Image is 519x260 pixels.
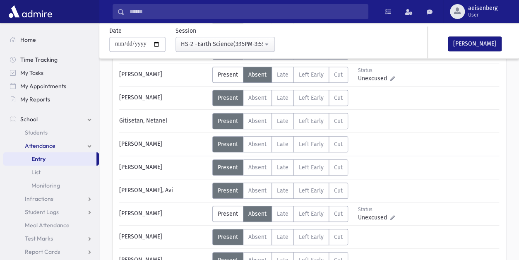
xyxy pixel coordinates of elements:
span: My Reports [20,96,50,103]
a: Attendance [3,139,99,152]
div: Gitisetan, Netanel [115,113,212,129]
span: Present [218,187,238,194]
span: Late [277,118,288,125]
div: Status [358,67,395,74]
span: My Appointments [20,82,66,90]
div: AttTypes [212,159,348,176]
a: Infractions [3,192,99,205]
span: Present [218,210,238,217]
span: Students [25,129,48,136]
span: Present [218,94,238,101]
div: [PERSON_NAME] [115,136,212,152]
span: Present [218,71,238,78]
span: Infractions [25,195,53,202]
span: Absent [248,234,267,241]
span: Report Cards [25,248,60,255]
span: Absent [248,141,267,148]
span: Cut [334,141,343,148]
span: Late [277,187,288,194]
span: Left Early [299,187,324,194]
span: List [31,169,41,176]
a: Students [3,126,99,139]
div: AttTypes [212,229,348,245]
span: Present [218,118,238,125]
span: Absent [248,210,267,217]
label: Session [175,26,196,35]
a: School [3,113,99,126]
div: [PERSON_NAME] [115,67,212,83]
span: Unexcused [358,213,390,222]
div: [PERSON_NAME] [115,159,212,176]
button: [PERSON_NAME] [448,36,502,51]
a: Test Marks [3,232,99,245]
div: AttTypes [212,90,348,106]
span: Late [277,164,288,171]
span: Present [218,234,238,241]
div: AttTypes [212,183,348,199]
a: My Tasks [3,66,99,79]
span: Time Tracking [20,56,58,63]
a: Meal Attendance [3,219,99,232]
span: School [20,116,38,123]
div: [PERSON_NAME] [115,206,212,222]
span: Unexcused [358,74,390,83]
span: Cut [334,71,343,78]
span: Absent [248,71,267,78]
a: My Reports [3,93,99,106]
span: Left Early [299,118,324,125]
div: [PERSON_NAME] [115,90,212,106]
input: Search [125,4,368,19]
span: Late [277,141,288,148]
div: AttTypes [212,67,348,83]
div: [PERSON_NAME] [115,229,212,245]
a: Time Tracking [3,53,99,66]
span: Student Logs [25,208,59,216]
span: Left Early [299,94,324,101]
div: AttTypes [212,113,348,129]
span: Entry [31,155,46,163]
span: Home [20,36,36,43]
span: Absent [248,118,267,125]
span: Cut [334,94,343,101]
span: Late [277,71,288,78]
span: Late [277,210,288,217]
a: Home [3,33,99,46]
span: Left Early [299,71,324,78]
div: AttTypes [212,136,348,152]
span: Cut [334,187,343,194]
span: Cut [334,118,343,125]
div: Status [358,206,395,213]
span: Left Early [299,210,324,217]
span: Present [218,141,238,148]
a: My Appointments [3,79,99,93]
span: Present [218,164,238,171]
button: HS-2 -Earth Science(3:15PM-3:55PM) [175,37,275,52]
span: My Tasks [20,69,43,77]
div: HS-2 -Earth Science(3:15PM-3:55PM) [181,40,263,48]
a: Report Cards [3,245,99,258]
span: Left Early [299,164,324,171]
a: Monitoring [3,179,99,192]
a: Entry [3,152,96,166]
span: aeisenberg [468,5,497,12]
span: Late [277,94,288,101]
span: Cut [334,210,343,217]
a: Student Logs [3,205,99,219]
span: Absent [248,187,267,194]
img: AdmirePro [7,3,54,20]
div: AttTypes [212,206,348,222]
a: List [3,166,99,179]
span: Test Marks [25,235,53,242]
span: User [468,12,497,18]
span: Absent [248,94,267,101]
div: [PERSON_NAME], Avi [115,183,212,199]
span: Cut [334,164,343,171]
span: Monitoring [31,182,60,189]
span: Meal Attendance [25,221,70,229]
label: Date [109,26,122,35]
span: Left Early [299,141,324,148]
span: Attendance [25,142,55,149]
span: Absent [248,164,267,171]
